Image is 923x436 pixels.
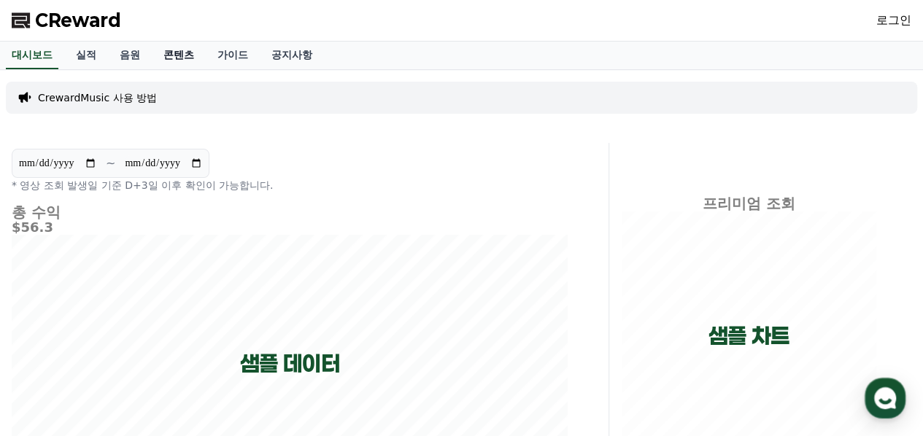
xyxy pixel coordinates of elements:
[206,42,260,69] a: 가이드
[225,337,243,349] span: 설정
[46,337,55,349] span: 홈
[96,315,188,351] a: 대화
[12,178,568,192] p: * 영상 조회 발생일 기준 D+3일 이후 확인이 가능합니다.
[708,323,789,349] p: 샘플 차트
[152,42,206,69] a: 콘텐츠
[35,9,121,32] span: CReward
[12,204,568,220] h4: 총 수익
[876,12,911,29] a: 로그인
[12,220,568,235] h5: $56.3
[240,351,340,377] p: 샘플 데이터
[621,195,876,211] h4: 프리미엄 조회
[64,42,108,69] a: 실적
[106,155,115,172] p: ~
[6,42,58,69] a: 대시보드
[38,90,157,105] a: CrewardMusic 사용 방법
[12,9,121,32] a: CReward
[4,315,96,351] a: 홈
[188,315,280,351] a: 설정
[134,338,151,349] span: 대화
[108,42,152,69] a: 음원
[260,42,324,69] a: 공지사항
